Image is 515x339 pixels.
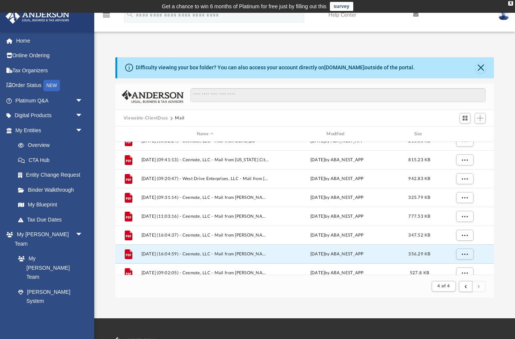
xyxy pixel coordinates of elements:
a: survey [330,2,353,11]
img: Anderson Advisors Platinum Portal [3,9,72,24]
button: More options [456,154,473,166]
span: 347.52 KB [408,233,430,237]
div: [DATE] by ABA_NEST_APP [273,194,401,201]
a: Order StatusNEW [5,78,94,93]
i: search [126,10,134,18]
div: [DATE] by ABA_NEST_APP [273,270,401,276]
button: Add [475,113,486,124]
a: Binder Walkthrough [11,182,94,197]
span: 815.23 KB [408,158,430,162]
span: arrow_drop_down [75,227,90,243]
div: Get a chance to win 6 months of Platinum for free just by filling out this [162,2,326,11]
a: Tax Due Dates [11,212,94,227]
button: Viewable-ClientDocs [124,115,168,122]
button: More options [456,173,473,185]
span: arrow_drop_down [75,93,90,108]
a: My [PERSON_NAME] Team [11,251,87,285]
button: Mail [175,115,185,122]
a: [DOMAIN_NAME] [324,64,365,70]
span: 215.05 KB [408,139,430,143]
button: More options [456,230,473,241]
button: More options [456,192,473,203]
a: Entity Change Request [11,168,94,183]
span: [DATE] (09:31:14) - Ceemote, LLC - Mail from [PERSON_NAME].pdf [141,195,269,200]
div: [DATE] by ABA_NEST_APP [273,213,401,220]
div: Size [404,131,434,137]
a: My [PERSON_NAME] Teamarrow_drop_down [5,227,90,251]
a: My Entitiesarrow_drop_down [5,123,94,138]
span: [DATE] (09:20:47) - West Drive Enterprises, LLC - Mail from [PERSON_NAME][GEOGRAPHIC_DATA]pdf [141,176,269,181]
a: My Blueprint [11,197,90,212]
button: 4 of 4 [432,281,455,292]
button: More options [456,267,473,279]
a: Tax Organizers [5,63,94,78]
a: Client Referrals [11,308,90,324]
a: [PERSON_NAME] System [11,284,90,308]
span: arrow_drop_down [75,108,90,124]
div: [DATE] by ABA_NEST_APP [273,251,401,258]
div: [DATE] by ABA_NEST_APP [273,232,401,239]
span: 777.53 KB [408,214,430,218]
a: Overview [11,138,94,153]
div: [DATE] by ABA_NEST_APP [273,176,401,182]
div: id [119,131,138,137]
span: 356.29 KB [408,252,430,256]
span: 4 of 4 [437,284,450,288]
button: Close [475,63,486,73]
button: Switch to Grid View [460,113,471,124]
span: [DATE] (11:03:16) - Ceemote, LLC - Mail from [PERSON_NAME].pdf [141,214,269,219]
span: [DATE] (09:41:13) - Ceemote, LLC - Mail from [US_STATE] City Department of Finance.pdf [141,157,269,162]
img: User Pic [498,9,509,20]
div: Difficulty viewing your box folder? You can also access your account directly on outside of the p... [136,64,415,72]
div: id [438,131,490,137]
div: [DATE] by ABA_NEST_APP [273,157,401,163]
span: arrow_drop_down [75,123,90,138]
div: close [508,1,513,6]
span: 527.8 KB [410,271,429,275]
a: Online Ordering [5,48,94,63]
span: [DATE] (09:02:05) - Ceemote, LLC - Mail from [PERSON_NAME].pdf [141,270,269,275]
span: [DATE] (16:04:59) - Ceemote, LLC - Mail from [PERSON_NAME].pdf [141,252,269,257]
button: More options [456,211,473,222]
input: Search files and folders [190,88,486,102]
span: [DATE] (16:04:37) - Ceemote, LLC - Mail from [PERSON_NAME].pdf [141,233,269,238]
span: 325.79 KB [408,195,430,200]
div: grid [115,142,494,275]
a: Home [5,33,94,48]
div: NEW [43,80,60,91]
button: More options [456,249,473,260]
span: 942.83 KB [408,177,430,181]
div: Modified [273,131,401,137]
a: CTA Hub [11,153,94,168]
a: Platinum Q&Aarrow_drop_down [5,93,94,108]
div: Name [141,131,269,137]
i: menu [102,11,111,20]
a: menu [102,14,111,20]
a: Digital Productsarrow_drop_down [5,108,94,123]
